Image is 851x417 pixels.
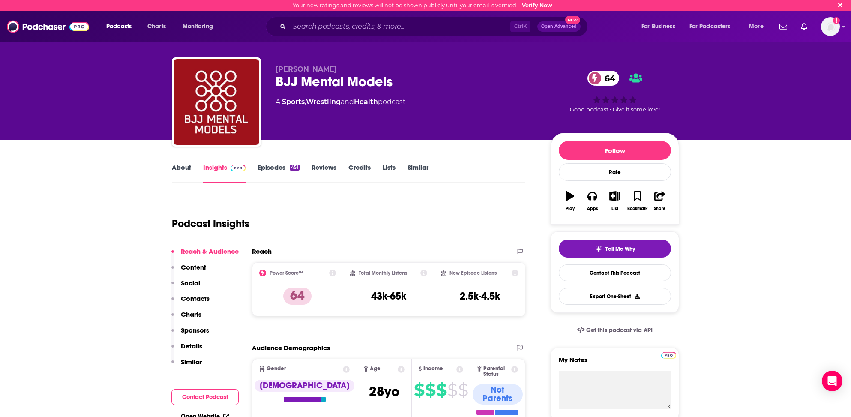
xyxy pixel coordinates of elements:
[371,290,406,303] h3: 43k-65k
[559,288,671,305] button: Export One-Sheet
[749,21,764,33] span: More
[282,98,305,106] a: Sports
[171,294,210,310] button: Contacts
[171,310,201,326] button: Charts
[312,163,336,183] a: Reviews
[172,163,191,183] a: About
[369,383,399,400] span: 28 yo
[348,163,371,183] a: Credits
[181,279,200,287] p: Social
[408,163,428,183] a: Similar
[649,186,671,216] button: Share
[689,21,731,33] span: For Podcasters
[171,326,209,342] button: Sponsors
[661,351,676,359] a: Pro website
[566,206,575,211] div: Play
[510,21,530,32] span: Ctrl K
[181,358,202,366] p: Similar
[581,186,603,216] button: Apps
[171,279,200,295] button: Social
[171,263,206,279] button: Content
[605,246,635,252] span: Tell Me Why
[305,98,306,106] span: ,
[252,344,330,352] h2: Audience Demographics
[181,294,210,303] p: Contacts
[203,163,246,183] a: InsightsPodchaser Pro
[833,17,840,24] svg: Email not verified
[252,247,272,255] h2: Reach
[171,389,239,405] button: Contact Podcast
[177,20,224,33] button: open menu
[822,371,842,391] div: Open Intercom Messenger
[570,106,660,113] span: Good podcast? Give it some love!
[171,247,239,263] button: Reach & Audience
[626,186,648,216] button: Bookmark
[541,24,577,29] span: Open Advanced
[181,342,202,350] p: Details
[383,163,396,183] a: Lists
[181,310,201,318] p: Charts
[565,16,581,24] span: New
[171,358,202,374] button: Similar
[147,21,166,33] span: Charts
[276,97,405,107] div: A podcast
[559,163,671,181] div: Rate
[570,320,659,341] a: Get this podcast via API
[414,383,424,397] span: $
[354,98,378,106] a: Health
[821,17,840,36] span: Logged in as BretAita
[181,263,206,271] p: Content
[635,20,686,33] button: open menu
[684,20,743,33] button: open menu
[171,342,202,358] button: Details
[306,98,341,106] a: Wrestling
[100,20,143,33] button: open menu
[449,270,497,276] h2: New Episode Listens
[255,380,354,392] div: [DEMOGRAPHIC_DATA]
[283,288,312,305] p: 64
[436,383,446,397] span: $
[183,21,213,33] span: Monitoring
[559,186,581,216] button: Play
[370,366,381,372] span: Age
[174,59,259,145] img: BJJ Mental Models
[289,20,510,33] input: Search podcasts, credits, & more...
[172,217,249,230] h1: Podcast Insights
[359,270,407,276] h2: Total Monthly Listens
[290,165,300,171] div: 451
[587,71,620,86] a: 64
[654,206,665,211] div: Share
[776,19,791,34] a: Show notifications dropdown
[106,21,132,33] span: Podcasts
[483,366,510,377] span: Parental Status
[425,383,435,397] span: $
[537,21,581,32] button: Open AdvancedNew
[661,352,676,359] img: Podchaser Pro
[559,264,671,281] a: Contact This Podcast
[181,326,209,334] p: Sponsors
[460,290,500,303] h3: 2.5k-4.5k
[596,71,620,86] span: 64
[473,384,523,405] div: Not Parents
[559,141,671,160] button: Follow
[231,165,246,171] img: Podchaser Pro
[258,163,300,183] a: Episodes451
[559,356,671,371] label: My Notes
[797,19,811,34] a: Show notifications dropdown
[604,186,626,216] button: List
[181,247,239,255] p: Reach & Audience
[142,20,171,33] a: Charts
[821,17,840,36] img: User Profile
[293,2,552,9] div: Your new ratings and reviews will not be shown publicly until your email is verified.
[587,206,598,211] div: Apps
[267,366,286,372] span: Gender
[270,270,303,276] h2: Power Score™
[551,65,679,118] div: 64Good podcast? Give it some love!
[743,20,774,33] button: open menu
[447,383,457,397] span: $
[641,21,675,33] span: For Business
[595,246,602,252] img: tell me why sparkle
[7,18,89,35] img: Podchaser - Follow, Share and Rate Podcasts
